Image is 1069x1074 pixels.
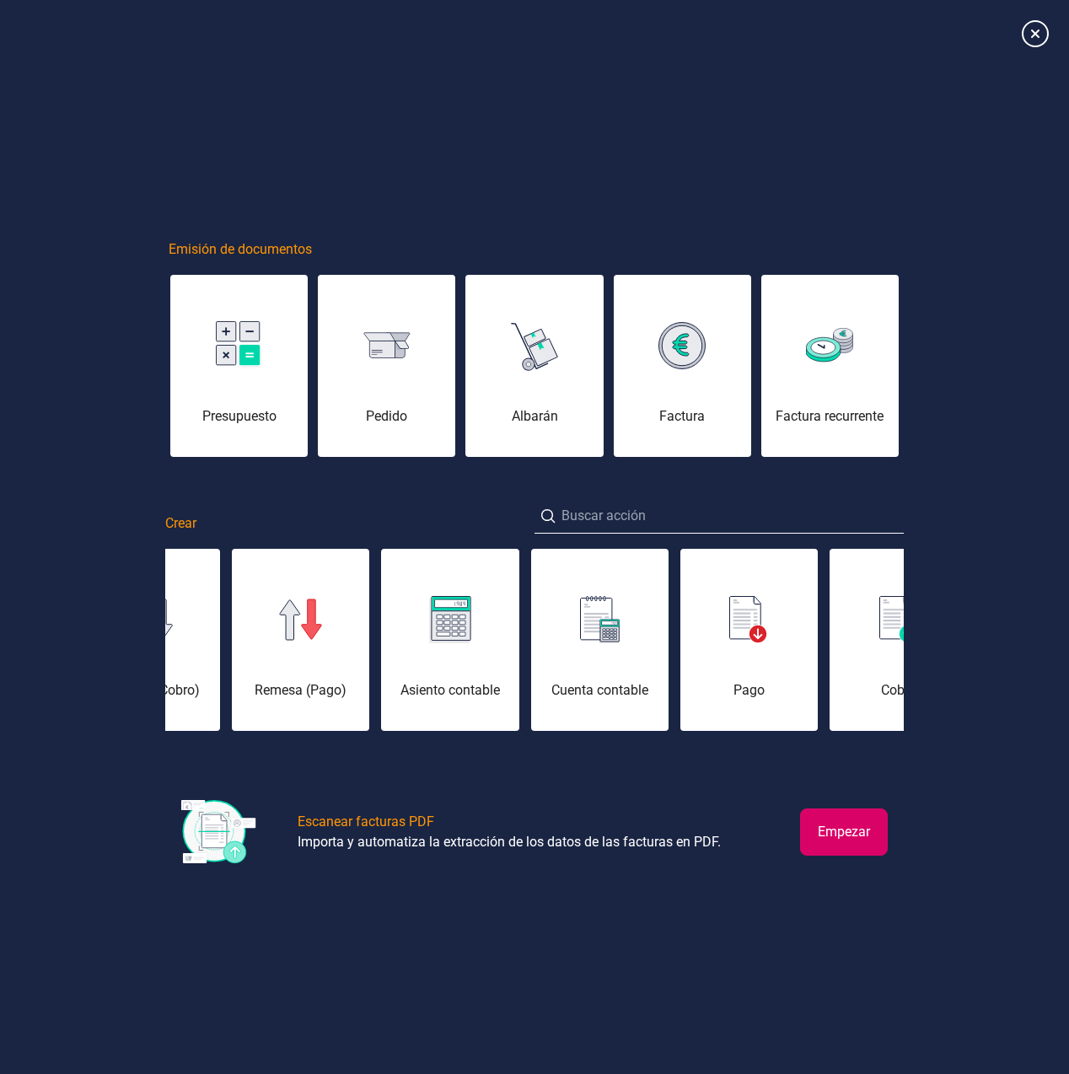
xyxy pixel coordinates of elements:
[170,406,308,427] div: Presupuesto
[298,812,434,832] div: Escanear facturas PDF
[830,680,967,701] div: Cobro
[879,596,918,643] img: img-cobro.svg
[800,808,888,856] button: Empezar
[614,406,751,427] div: Factura
[761,406,899,427] div: Factura recurrente
[279,599,323,641] img: img-remesa-pago.svg
[429,596,471,643] img: img-asiento-contable.svg
[680,680,818,701] div: Pago
[658,322,706,369] img: img-factura.svg
[169,239,312,260] span: Emisión de documentos
[806,328,853,362] img: img-factura-recurrente.svg
[363,332,411,358] img: img-pedido.svg
[511,317,558,374] img: img-albaran.svg
[216,321,263,369] img: img-presupuesto.svg
[181,800,257,866] img: img-escanear-facturas-pdf.svg
[465,406,603,427] div: Albarán
[580,596,620,643] img: img-cuenta-contable.svg
[165,513,196,534] span: Crear
[729,596,768,643] img: img-pago.svg
[298,832,721,852] div: Importa y automatiza la extracción de los datos de las facturas en PDF.
[534,499,904,534] input: Buscar acción
[531,680,669,701] div: Cuenta contable
[318,406,455,427] div: Pedido
[232,680,369,701] div: Remesa (Pago)
[381,680,518,701] div: Asiento contable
